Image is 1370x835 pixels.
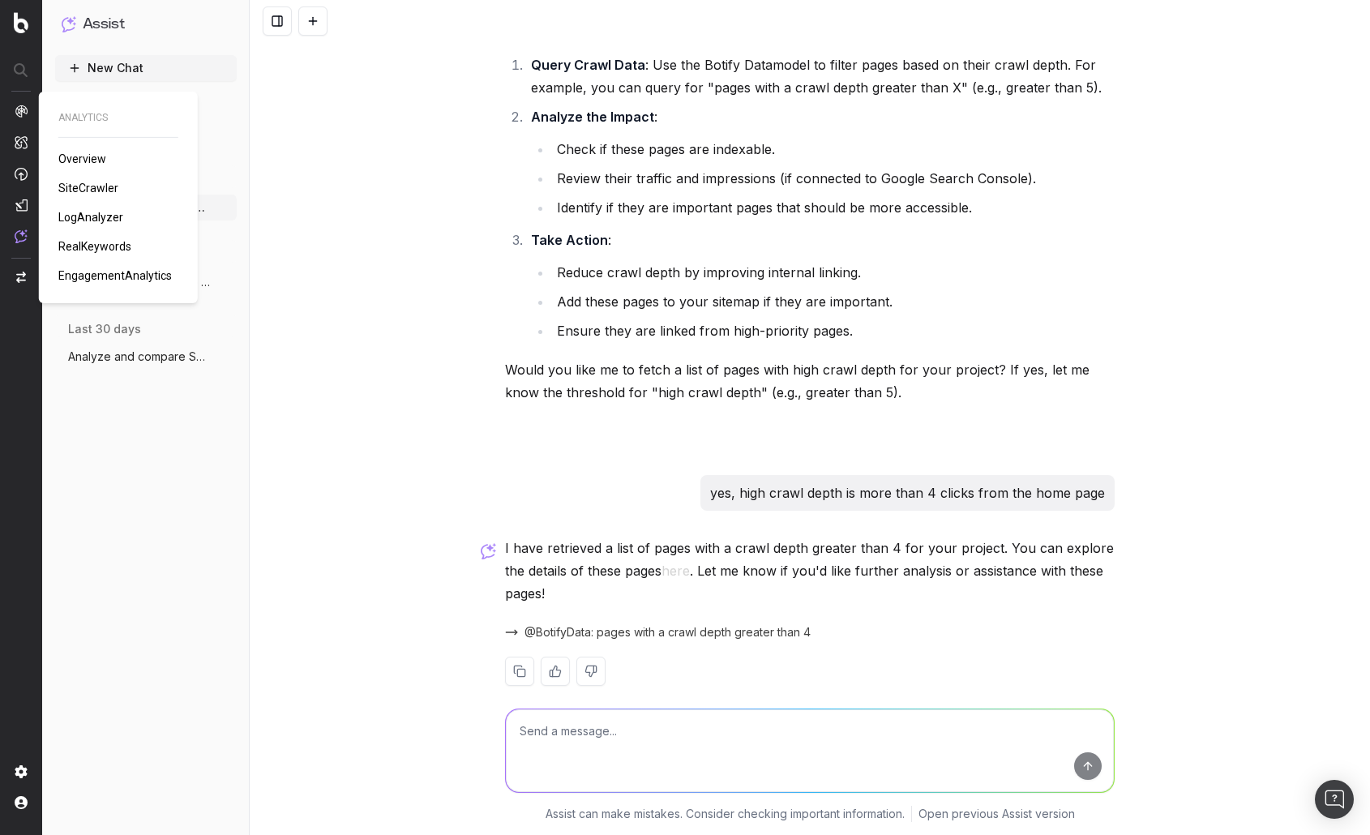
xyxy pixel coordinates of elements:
li: Ensure they are linked from high-priority pages. [552,319,1115,342]
img: Setting [15,765,28,778]
a: LogAnalyzer [58,209,130,225]
a: Overview [58,151,113,167]
button: Assist [62,13,230,36]
strong: Analyze the Impact [531,109,654,125]
span: ANALYTICS [58,111,178,124]
li: Check if these pages are indexable. [552,138,1115,161]
img: Studio [15,199,28,212]
span: RealKeywords [58,240,131,253]
p: Would you like me to fetch a list of pages with high crawl depth for your project? If yes, let me... [505,358,1115,404]
span: SiteCrawler [58,182,118,195]
span: EngagementAnalytics [58,269,172,282]
p: yes, high crawl depth is more than 4 clicks from the home page [710,482,1105,504]
img: Botify logo [14,12,28,33]
li: Review their traffic and impressions (if connected to Google Search Console). [552,167,1115,190]
img: Switch project [16,272,26,283]
li: Reduce crawl depth by improving internal linking. [552,261,1115,284]
img: Botify assist logo [481,543,496,559]
a: EngagementAnalytics [58,268,178,284]
img: Intelligence [15,135,28,149]
img: Activation [15,167,28,181]
img: Assist [62,16,76,32]
div: Open Intercom Messenger [1315,780,1354,819]
span: last 30 days [68,321,141,337]
button: @BotifyData: pages with a crawl depth greater than 4 [505,624,811,640]
img: Assist [15,229,28,243]
a: SiteCrawler [58,180,125,196]
button: here [661,559,690,582]
a: Open previous Assist version [918,806,1075,822]
li: : Use the Botify Datamodel to filter pages based on their crawl depth. For example, you can query... [526,54,1115,99]
img: Analytics [15,105,28,118]
span: Analyze and compare Swift code segment p [68,349,211,365]
a: RealKeywords [58,238,138,255]
h1: Assist [83,13,125,36]
p: I have retrieved a list of pages with a crawl depth greater than 4 for your project. You can expl... [505,537,1115,605]
p: Assist can make mistakes. Consider checking important information. [546,806,905,822]
button: New Chat [55,55,237,81]
span: LogAnalyzer [58,211,123,224]
span: @BotifyData: pages with a crawl depth greater than 4 [524,624,811,640]
a: How to use Assist [55,88,237,113]
button: Analyze and compare Swift code segment p [55,344,237,370]
span: Overview [58,152,106,165]
img: My account [15,796,28,809]
li: : [526,105,1115,219]
strong: Take Action [531,232,608,248]
strong: Query Crawl Data [531,57,645,73]
li: Add these pages to your sitemap if they are important. [552,290,1115,313]
li: Identify if they are important pages that should be more accessible. [552,196,1115,219]
li: : [526,229,1115,342]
